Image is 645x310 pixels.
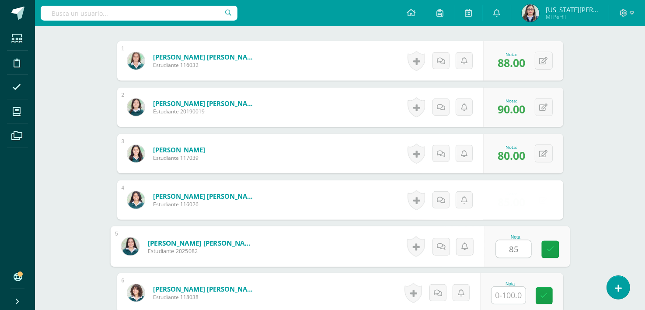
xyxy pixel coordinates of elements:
[498,98,525,104] div: Nota:
[147,247,255,255] span: Estudiante 2025082
[127,52,145,70] img: a174890b7ecba632c8cfe2afa702335b.png
[492,287,526,304] input: 0-100.0
[127,145,145,162] img: 0a3f25b49a9776cecd87441d95acd7a8.png
[498,144,525,150] div: Nota:
[522,4,539,22] img: 9b15e1c7ccd76ba916343fc88c5ecda0.png
[498,102,525,116] span: 90.00
[153,53,258,61] a: [PERSON_NAME] [PERSON_NAME]
[498,55,525,70] span: 88.00
[147,238,255,247] a: [PERSON_NAME] [PERSON_NAME]
[498,194,525,209] span: 85.00
[498,148,525,163] span: 80.00
[127,191,145,209] img: 8180ac361388312b343788a0119ba5c5.png
[153,201,258,208] span: Estudiante 116026
[496,240,531,258] input: 0-100.0
[153,99,258,108] a: [PERSON_NAME] [PERSON_NAME]
[153,293,258,301] span: Estudiante 118038
[127,99,145,116] img: 3fe22d74385d4329d6ccfe46ef990956.png
[546,13,598,21] span: Mi Perfil
[495,235,535,240] div: Nota
[498,51,525,57] div: Nota:
[153,145,205,154] a: [PERSON_NAME]
[491,282,530,286] div: Nota
[153,192,258,201] a: [PERSON_NAME] [PERSON_NAME]
[153,285,258,293] a: [PERSON_NAME] [PERSON_NAME]
[127,284,145,302] img: 80f585964728c635ab9a4e77be45b835.png
[153,108,258,115] span: Estudiante 20190019
[41,6,237,21] input: Busca un usuario...
[546,5,598,14] span: [US_STATE][PERSON_NAME]
[121,237,139,255] img: 6a7ccea9b68b4cca1e8e7f9f516ffc0c.png
[498,190,525,197] div: Nota:
[153,154,205,162] span: Estudiante 117039
[153,61,258,69] span: Estudiante 116032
